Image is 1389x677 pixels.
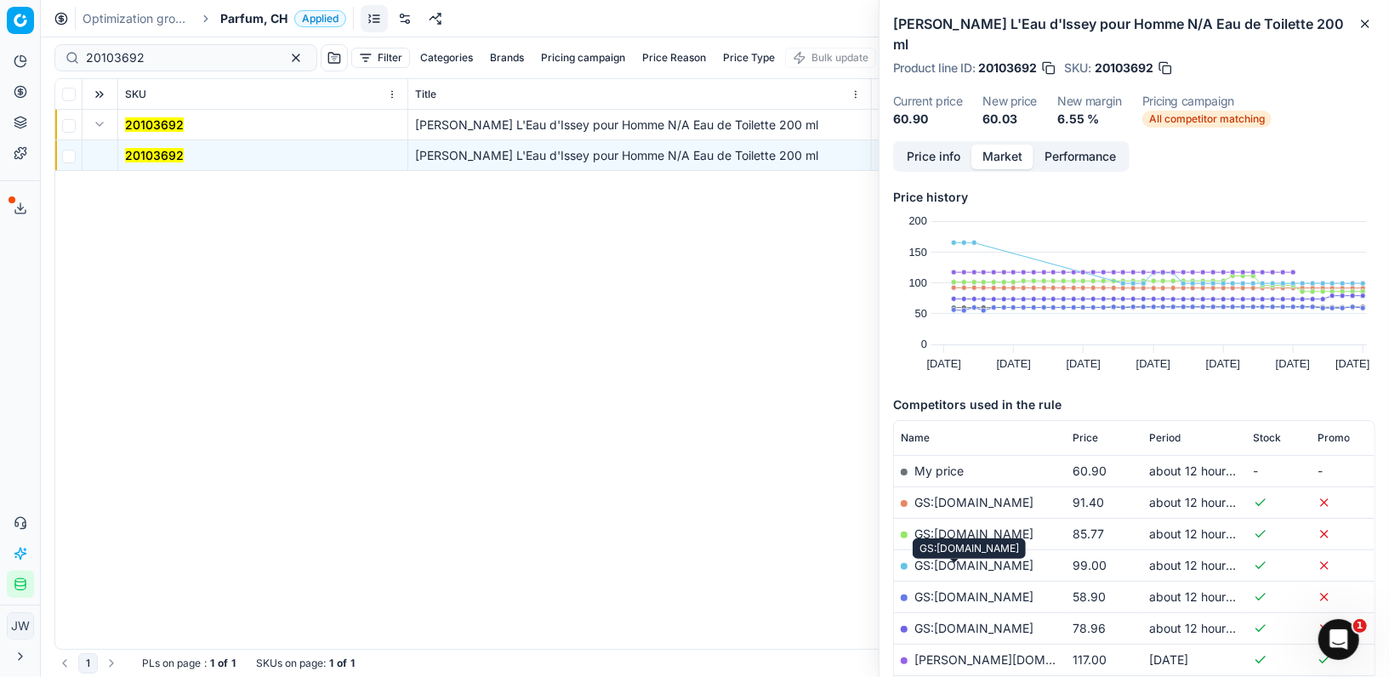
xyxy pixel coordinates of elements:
[1149,558,1256,572] span: about 12 hours ago
[329,657,333,670] strong: 1
[86,49,272,66] input: Search by SKU or title
[7,612,34,640] button: JW
[1254,431,1282,445] span: Stock
[914,526,1033,541] a: GS:[DOMAIN_NAME]
[220,10,346,27] span: Parfum, CHApplied
[1073,526,1104,541] span: 85.77
[1073,431,1098,445] span: Price
[1095,60,1153,77] span: 20103692
[142,657,201,670] span: PLs on page
[218,657,228,670] strong: of
[914,558,1033,572] a: GS:[DOMAIN_NAME]
[909,246,927,259] text: 150
[1033,145,1127,169] button: Performance
[1318,619,1359,660] iframe: Intercom live chat
[1073,558,1107,572] span: 99.00
[142,657,236,670] div: :
[893,396,1375,413] h5: Competitors used in the rule
[210,657,214,670] strong: 1
[893,189,1375,206] h5: Price history
[350,657,355,670] strong: 1
[785,48,876,68] button: Bulk update
[415,148,818,162] span: [PERSON_NAME] L'Eau d'Issey pour Homme N/A Eau de Toilette 200 ml
[893,62,975,74] span: Product line ID :
[896,145,971,169] button: Price info
[1142,95,1272,107] dt: Pricing campaign
[1064,62,1091,74] span: SKU :
[337,657,347,670] strong: of
[893,111,962,128] dd: 60.90
[1149,495,1256,509] span: about 12 hours ago
[913,538,1026,559] div: GS:[DOMAIN_NAME]
[1149,431,1181,445] span: Period
[231,657,236,670] strong: 1
[483,48,531,68] button: Brands
[1073,589,1106,604] span: 58.90
[1073,495,1104,509] span: 91.40
[415,88,436,101] span: Title
[927,357,961,370] text: [DATE]
[914,495,1033,509] a: GS:[DOMAIN_NAME]
[978,60,1037,77] span: 20103692
[101,653,122,674] button: Go to next page
[294,10,346,27] span: Applied
[716,48,782,68] button: Price Type
[89,84,110,105] button: Expand all
[1149,526,1256,541] span: about 12 hours ago
[1149,652,1188,667] span: [DATE]
[914,621,1033,635] a: GS:[DOMAIN_NAME]
[914,589,1033,604] a: GS:[DOMAIN_NAME]
[83,10,346,27] nav: breadcrumb
[971,145,1033,169] button: Market
[997,357,1031,370] text: [DATE]
[914,652,1112,667] a: [PERSON_NAME][DOMAIN_NAME]
[982,111,1037,128] dd: 60.03
[8,613,33,639] span: JW
[1067,357,1101,370] text: [DATE]
[78,653,98,674] button: 1
[1353,619,1367,633] span: 1
[1149,589,1256,604] span: about 12 hours ago
[901,431,930,445] span: Name
[125,117,184,134] button: 20103692
[1206,357,1240,370] text: [DATE]
[1276,357,1310,370] text: [DATE]
[125,88,146,101] span: SKU
[909,276,927,289] text: 100
[914,464,964,478] span: My price
[1073,621,1106,635] span: 78.96
[909,214,927,227] text: 200
[1149,464,1256,478] span: about 12 hours ago
[921,338,927,350] text: 0
[1335,357,1369,370] text: [DATE]
[54,653,75,674] button: Go to previous page
[1136,357,1170,370] text: [DATE]
[534,48,632,68] button: Pricing campaign
[1073,652,1107,667] span: 117.00
[893,14,1375,54] h2: [PERSON_NAME] L'Eau d'Issey pour Homme N/A Eau de Toilette 200 ml
[982,95,1037,107] dt: New price
[1073,464,1107,478] span: 60.90
[415,117,818,132] span: [PERSON_NAME] L'Eau d'Issey pour Homme N/A Eau de Toilette 200 ml
[915,307,927,320] text: 50
[1057,111,1122,128] dd: 6.55 %
[125,148,184,162] mark: 20103692
[1057,95,1122,107] dt: New margin
[893,95,962,107] dt: Current price
[256,657,326,670] span: SKUs on page :
[54,653,122,674] nav: pagination
[89,114,110,134] button: Expand
[1142,111,1272,128] span: All competitor matching
[125,147,184,164] button: 20103692
[220,10,287,27] span: Parfum, CH
[1318,431,1350,445] span: Promo
[125,117,184,132] mark: 20103692
[1311,455,1375,486] td: -
[1149,621,1256,635] span: about 12 hours ago
[1247,455,1311,486] td: -
[413,48,480,68] button: Categories
[635,48,713,68] button: Price Reason
[83,10,191,27] a: Optimization groups
[351,48,410,68] button: Filter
